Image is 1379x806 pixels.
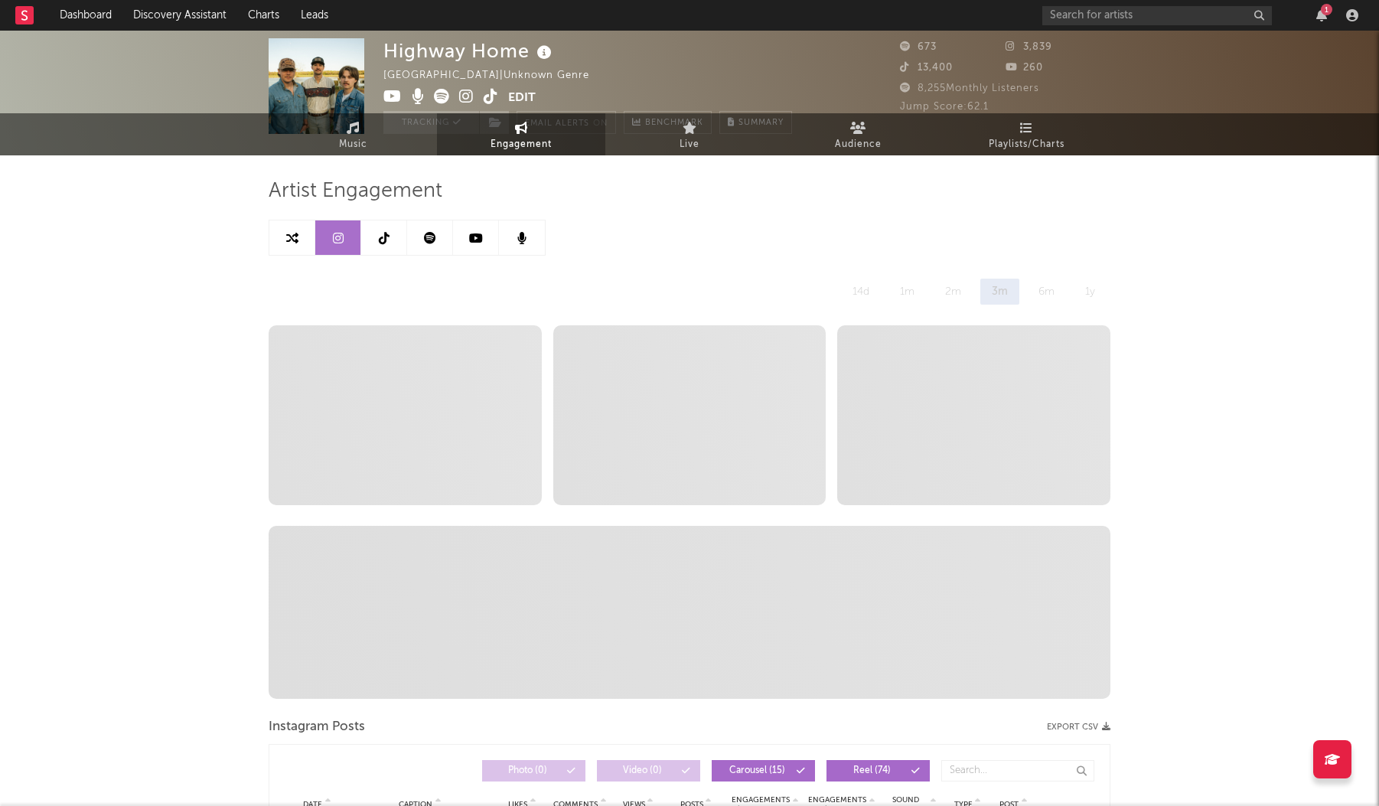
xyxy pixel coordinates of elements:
a: Music [269,113,437,155]
a: Benchmark [624,111,712,134]
a: Engagement [437,113,605,155]
span: 3,839 [1006,42,1052,52]
span: Reel ( 74 ) [836,766,907,775]
div: 2m [934,279,973,305]
button: Tracking [383,111,479,134]
span: Engagement [491,135,552,154]
button: Edit [508,89,536,108]
span: 673 [900,42,937,52]
span: Jump Score: 62.1 [900,102,989,112]
div: 3m [980,279,1019,305]
span: Video ( 0 ) [607,766,677,775]
span: Live [680,135,699,154]
div: Highway Home [383,38,556,64]
span: 13,400 [900,63,953,73]
button: Export CSV [1047,723,1110,732]
span: 8,255 Monthly Listeners [900,83,1039,93]
div: 6m [1027,279,1066,305]
button: Reel(74) [826,760,930,782]
span: Carousel ( 15 ) [722,766,792,775]
div: 1 [1321,4,1332,15]
div: [GEOGRAPHIC_DATA] | Unknown Genre [383,67,607,85]
a: Live [605,113,774,155]
button: Video(0) [597,760,700,782]
span: Instagram Posts [269,718,365,736]
button: Summary [719,111,792,134]
div: 14d [841,279,881,305]
span: Audience [835,135,882,154]
a: Audience [774,113,942,155]
span: 260 [1006,63,1043,73]
span: Photo ( 0 ) [492,766,562,775]
span: Playlists/Charts [989,135,1064,154]
input: Search... [941,760,1094,782]
button: Email AlertsOn [517,111,616,134]
a: Playlists/Charts [942,113,1110,155]
button: Carousel(15) [712,760,815,782]
button: Photo(0) [482,760,585,782]
span: Artist Engagement [269,182,442,201]
div: 1m [888,279,926,305]
span: Music [339,135,367,154]
div: 1y [1074,279,1107,305]
input: Search for artists [1042,6,1272,25]
button: 1 [1316,9,1327,21]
